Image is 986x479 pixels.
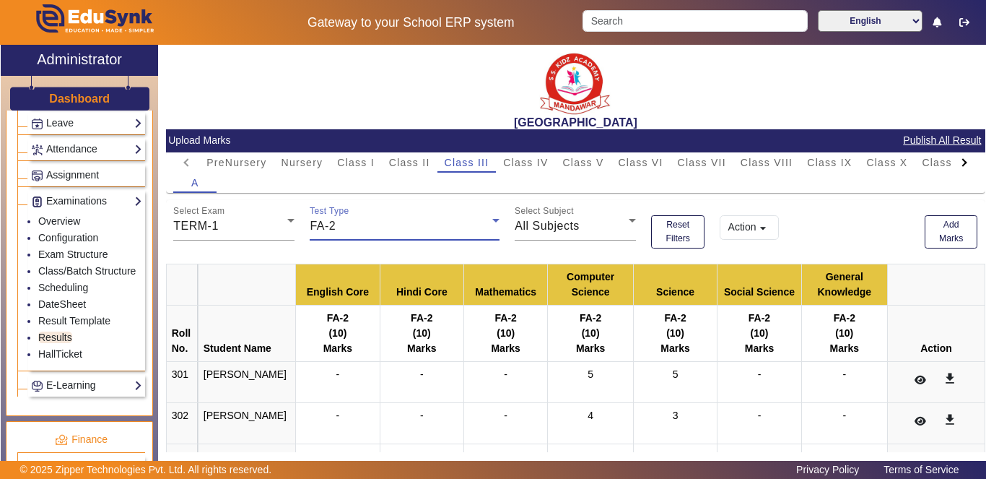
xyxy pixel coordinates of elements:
th: General Knowledge [801,264,887,305]
th: FA-2 [380,305,463,361]
th: Social Science [717,264,801,305]
span: Class III [445,157,489,168]
a: HallTicket [38,348,82,360]
a: DateSheet [38,298,86,310]
span: A [191,178,199,188]
span: Class X [866,157,907,168]
div: Marks [301,341,374,356]
span: - [758,368,762,380]
div: Marks [723,341,795,356]
div: (10) [553,326,628,341]
mat-label: Test Type [310,207,349,216]
span: - [336,451,340,462]
span: Class V [562,157,603,168]
span: - [504,368,507,380]
th: FA-2 [633,305,717,361]
button: Publish All Result [902,131,982,150]
span: All Subjects [515,220,580,232]
input: Search [583,10,807,32]
h3: Dashboard [49,92,110,105]
mat-icon: get_app [943,413,957,427]
th: Action [887,305,985,361]
span: - [758,451,762,462]
span: - [842,451,846,462]
button: Action [720,215,779,240]
span: 4 [588,410,593,421]
span: - [336,410,340,421]
mat-icon: arrow_drop_down [756,221,770,236]
a: Overview [38,215,80,227]
a: Administrator [1,45,158,76]
span: 5 [673,368,679,380]
div: Marks [469,341,542,356]
button: Add Marks [925,215,978,249]
span: Class II [389,157,430,168]
div: (10) [385,326,458,341]
div: (10) [301,326,374,341]
span: - [842,410,846,421]
div: Marks [553,341,628,356]
th: FA-2 [717,305,801,361]
span: PreNursery [206,157,266,168]
span: Class I [337,157,375,168]
span: - [420,451,424,462]
a: Results [38,332,72,343]
a: Exam Structure [38,249,108,260]
a: Terms of Service [876,460,966,479]
span: Class VII [678,157,726,168]
div: Marks [639,341,712,356]
span: - [504,410,507,421]
div: (10) [807,326,882,341]
span: Assignment [46,169,99,181]
th: FA-2 [463,305,547,361]
span: Class VI [618,157,663,168]
img: finance.png [55,433,68,446]
span: Class VIII [741,157,793,168]
span: 5 [673,451,679,462]
h2: [GEOGRAPHIC_DATA] [166,116,985,129]
th: English Core [296,264,380,305]
span: Class IV [503,157,548,168]
mat-label: Select Exam [173,207,224,216]
div: Marks [807,341,882,356]
span: - [420,410,424,421]
h2: Administrator [37,51,122,68]
a: Class/Batch Structure [38,265,136,277]
h5: Gateway to your School ERP system [255,15,568,30]
span: - [336,368,340,380]
th: Roll No. [166,305,198,361]
a: Result Template [38,315,110,327]
th: Science [633,264,717,305]
span: 3 [673,410,679,421]
td: 301 [166,361,198,402]
img: Assignments.png [32,171,43,181]
a: Dashboard [48,91,110,106]
div: (10) [469,326,542,341]
a: Scheduling [38,282,88,293]
th: FA-2 [296,305,380,361]
span: FA-2 [310,220,336,232]
span: Nursery [282,157,323,168]
a: Privacy Policy [789,460,866,479]
mat-card-header: Upload Marks [166,129,985,152]
td: 302 [166,402,198,444]
img: b9104f0a-387a-4379-b368-ffa933cda262 [539,48,611,116]
td: [PERSON_NAME] [198,361,295,402]
mat-icon: get_app [943,371,957,386]
th: Computer Science [548,264,634,305]
span: Class IX [807,157,852,168]
th: Student Name [198,305,295,361]
p: Finance [17,432,145,447]
td: [PERSON_NAME] [198,402,295,444]
span: - [758,410,762,421]
span: 5 [588,368,593,380]
span: Class XI [922,157,967,168]
a: Configuration [38,232,98,243]
div: Marks [385,341,458,356]
span: - [504,451,507,462]
div: (10) [723,326,795,341]
th: Mathematics [463,264,547,305]
p: © 2025 Zipper Technologies Pvt. Ltd. All rights reserved. [20,462,272,478]
span: 5 [588,451,593,462]
mat-label: Select Subject [515,207,574,216]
